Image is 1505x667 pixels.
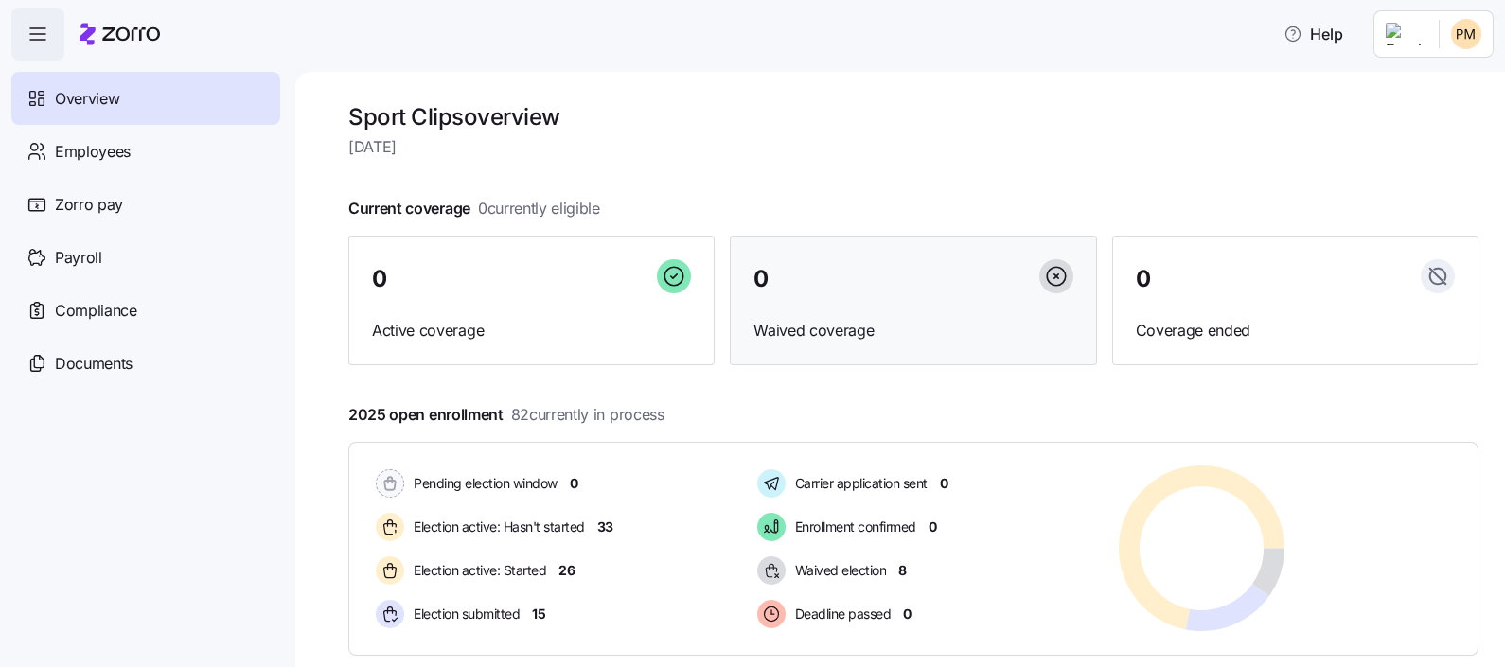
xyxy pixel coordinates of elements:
[511,403,664,427] span: 82 currently in process
[55,87,119,111] span: Overview
[55,140,131,164] span: Employees
[478,197,600,220] span: 0 currently eligible
[1451,19,1481,49] img: b342f9d40e669418a9cb2a5a2192666d
[408,518,585,536] span: Election active: Hasn't started
[11,231,280,284] a: Payroll
[1386,23,1424,45] img: Employer logo
[55,299,137,323] span: Compliance
[55,246,102,270] span: Payroll
[532,605,545,623] span: 15
[348,135,1478,159] span: [DATE]
[1284,23,1343,45] span: Help
[372,268,387,290] span: 0
[372,319,691,342] span: Active coverage
[348,102,1478,132] h1: Sport Clips overview
[570,474,578,493] span: 0
[940,474,948,493] span: 0
[1136,268,1151,290] span: 0
[11,178,280,231] a: Zorro pay
[11,284,280,337] a: Compliance
[408,474,558,493] span: Pending election window
[1268,15,1358,53] button: Help
[789,605,892,623] span: Deadline passed
[597,518,613,536] span: 33
[753,268,769,290] span: 0
[789,474,928,493] span: Carrier application sent
[898,561,907,580] span: 8
[11,337,280,390] a: Documents
[348,197,600,220] span: Current coverage
[348,403,664,427] span: 2025 open enrollment
[1136,319,1455,342] span: Coverage ended
[55,352,133,376] span: Documents
[11,72,280,125] a: Overview
[903,605,912,623] span: 0
[753,319,1072,342] span: Waived coverage
[408,605,520,623] span: Election submitted
[789,561,887,580] span: Waived election
[789,518,916,536] span: Enrollment confirmed
[408,561,546,580] span: Election active: Started
[55,193,123,217] span: Zorro pay
[558,561,575,580] span: 26
[11,125,280,178] a: Employees
[929,518,937,536] span: 0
